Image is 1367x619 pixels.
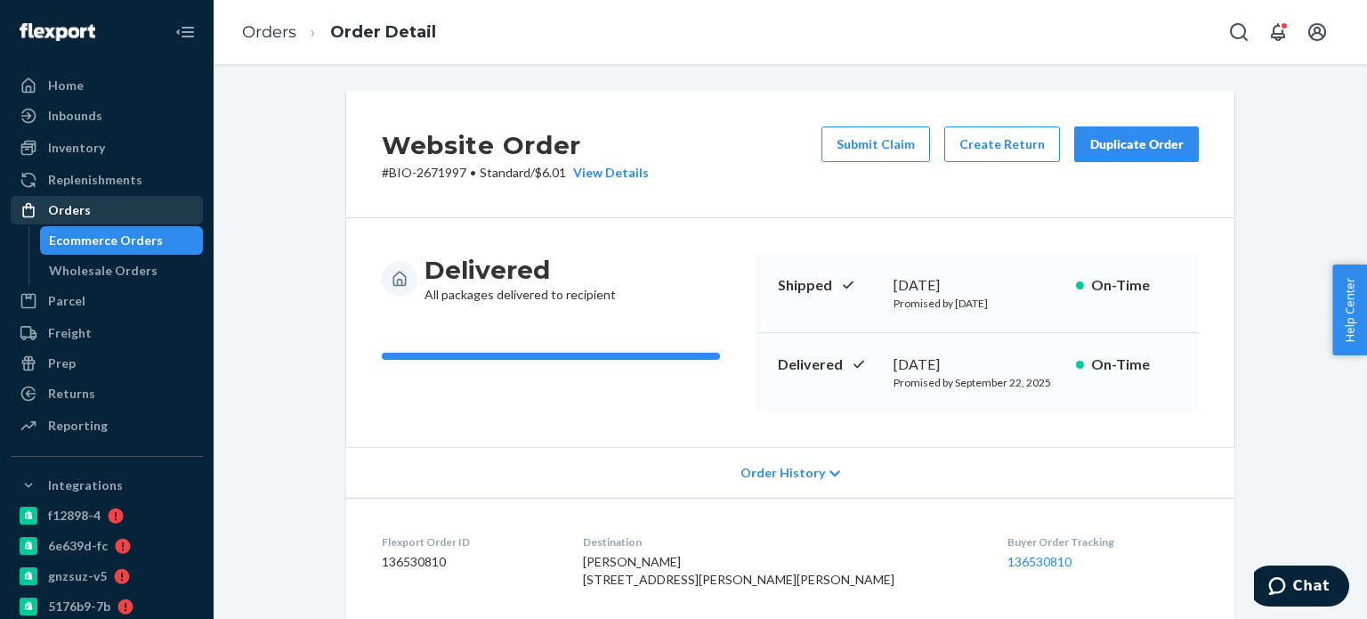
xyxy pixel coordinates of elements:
[48,476,123,494] div: Integrations
[11,287,203,315] a: Parcel
[48,417,108,435] div: Reporting
[228,6,450,59] ol: breadcrumbs
[425,254,616,286] h3: Delivered
[778,354,879,375] p: Delivered
[48,537,108,555] div: 6e639d-fc
[48,171,142,189] div: Replenishments
[425,254,616,304] div: All packages delivered to recipient
[48,292,85,310] div: Parcel
[778,275,879,296] p: Shipped
[1091,275,1177,296] p: On-Time
[382,164,649,182] p: # BIO-2671997 / $6.01
[1332,265,1367,355] button: Help Center
[740,464,825,482] span: Order History
[11,196,203,224] a: Orders
[40,226,204,255] a: Ecommerce Orders
[330,22,436,42] a: Order Detail
[1254,566,1349,610] iframe: Opens a widget where you can chat to one of our agents
[1089,135,1184,153] div: Duplicate Order
[11,71,203,100] a: Home
[11,349,203,378] a: Prep
[48,139,105,157] div: Inventory
[480,165,530,180] span: Standard
[48,107,102,125] div: Inbounds
[20,23,95,41] img: Flexport logo
[1074,126,1199,162] button: Duplicate Order
[48,201,91,219] div: Orders
[11,166,203,194] a: Replenishments
[167,14,203,50] button: Close Navigation
[242,22,296,42] a: Orders
[944,126,1060,162] button: Create Return
[894,275,1062,296] div: [DATE]
[48,324,92,342] div: Freight
[382,534,554,550] dt: Flexport Order ID
[40,257,204,285] a: Wholesale Orders
[11,102,203,130] a: Inbounds
[470,165,476,180] span: •
[1091,354,1177,375] p: On-Time
[11,471,203,500] button: Integrations
[583,534,979,550] dt: Destination
[49,262,158,280] div: Wholesale Orders
[1299,14,1335,50] button: Open account menu
[11,532,203,560] a: 6e639d-fc
[821,126,930,162] button: Submit Claim
[48,507,101,525] div: f12898-4
[11,134,203,162] a: Inventory
[48,385,95,403] div: Returns
[48,354,76,372] div: Prep
[566,164,649,182] button: View Details
[49,232,163,249] div: Ecommerce Orders
[382,553,554,571] dd: 136530810
[11,501,203,530] a: f12898-4
[48,598,110,615] div: 5176b9-7b
[583,554,894,587] span: [PERSON_NAME] [STREET_ADDRESS][PERSON_NAME][PERSON_NAME]
[382,126,649,164] h2: Website Order
[48,567,107,585] div: gnzsuz-v5
[1260,14,1296,50] button: Open notifications
[1007,534,1199,550] dt: Buyer Order Tracking
[1221,14,1257,50] button: Open Search Box
[11,379,203,408] a: Returns
[11,562,203,590] a: gnzsuz-v5
[1007,554,1072,569] a: 136530810
[11,411,203,440] a: Reporting
[48,77,84,94] div: Home
[894,354,1062,375] div: [DATE]
[11,319,203,347] a: Freight
[894,375,1062,390] p: Promised by September 22, 2025
[894,296,1062,311] p: Promised by [DATE]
